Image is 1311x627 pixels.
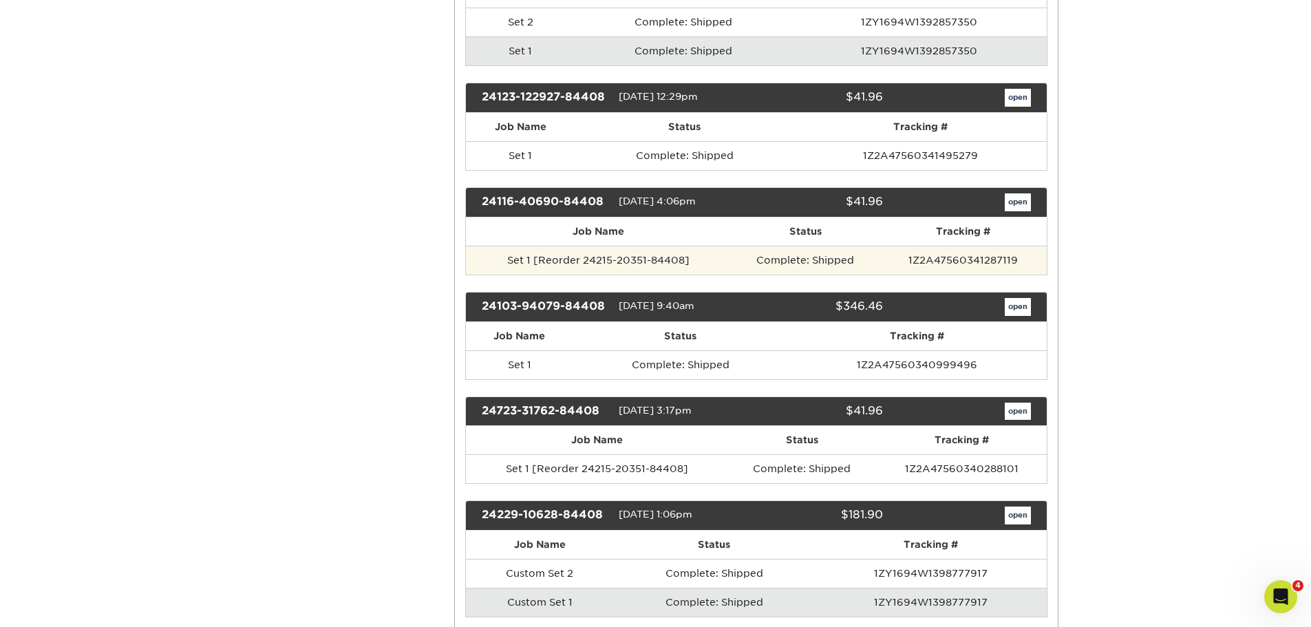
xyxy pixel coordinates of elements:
[794,113,1047,141] th: Tracking #
[575,141,794,170] td: Complete: Shipped
[746,193,893,211] div: $41.96
[619,405,692,416] span: [DATE] 3:17pm
[619,300,694,311] span: [DATE] 9:40am
[466,246,730,275] td: Set 1 [Reorder 24215-20351-84408]
[1005,507,1031,524] a: open
[1005,403,1031,421] a: open
[730,246,880,275] td: Complete: Shipped
[727,454,876,483] td: Complete: Shipped
[746,403,893,421] div: $41.96
[746,298,893,316] div: $346.46
[575,36,792,65] td: Complete: Shipped
[471,298,619,316] div: 24103-94079-84408
[575,8,792,36] td: Complete: Shipped
[877,426,1047,454] th: Tracking #
[746,507,893,524] div: $181.90
[471,193,619,211] div: 24116-40690-84408
[613,531,816,559] th: Status
[466,217,730,246] th: Job Name
[613,559,816,588] td: Complete: Shipped
[466,350,573,379] td: Set 1
[573,322,788,350] th: Status
[1005,298,1031,316] a: open
[1292,580,1303,591] span: 4
[466,454,727,483] td: Set 1 [Reorder 24215-20351-84408]
[880,217,1046,246] th: Tracking #
[466,322,573,350] th: Job Name
[466,588,613,617] td: Custom Set 1
[792,36,1046,65] td: 1ZY1694W1392857350
[575,113,794,141] th: Status
[466,531,613,559] th: Job Name
[1264,580,1297,613] iframe: Intercom live chat
[573,350,788,379] td: Complete: Shipped
[794,141,1047,170] td: 1Z2A47560341495279
[816,531,1047,559] th: Tracking #
[471,403,619,421] div: 24723-31762-84408
[816,588,1047,617] td: 1ZY1694W1398777917
[466,426,727,454] th: Job Name
[466,141,575,170] td: Set 1
[466,113,575,141] th: Job Name
[788,350,1047,379] td: 1Z2A47560340999496
[730,217,880,246] th: Status
[619,91,698,102] span: [DATE] 12:29pm
[619,195,696,206] span: [DATE] 4:06pm
[1005,193,1031,211] a: open
[792,8,1046,36] td: 1ZY1694W1392857350
[877,454,1047,483] td: 1Z2A47560340288101
[1005,89,1031,107] a: open
[619,509,692,520] span: [DATE] 1:06pm
[471,507,619,524] div: 24229-10628-84408
[466,8,575,36] td: Set 2
[746,89,893,107] div: $41.96
[466,36,575,65] td: Set 1
[466,559,613,588] td: Custom Set 2
[727,426,876,454] th: Status
[471,89,619,107] div: 24123-122927-84408
[613,588,816,617] td: Complete: Shipped
[816,559,1047,588] td: 1ZY1694W1398777917
[788,322,1047,350] th: Tracking #
[880,246,1046,275] td: 1Z2A47560341287119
